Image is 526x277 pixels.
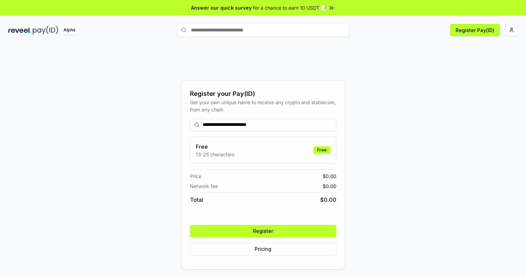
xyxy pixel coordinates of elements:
[190,182,218,190] span: Network fee
[190,243,336,255] button: Pricing
[60,26,79,34] div: Alpha
[191,4,252,11] span: Answer our quick survey
[313,146,331,154] div: Free
[190,89,336,99] div: Register your Pay(ID)
[196,142,234,151] h3: Free
[320,196,336,204] span: $ 0.00
[196,151,234,158] p: 13-25 characters
[8,26,31,34] img: reveel_dark
[33,26,58,34] img: pay_id
[450,24,500,36] button: Register Pay(ID)
[190,225,336,237] button: Register
[190,172,201,180] span: Price
[323,182,336,190] span: $ 0.00
[190,196,203,204] span: Total
[190,99,336,113] div: Get your own unique name to receive any crypto and stablecoin, from any chain
[323,172,336,180] span: $ 0.00
[253,4,327,11] span: for a chance to earn 10 USDT 📝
